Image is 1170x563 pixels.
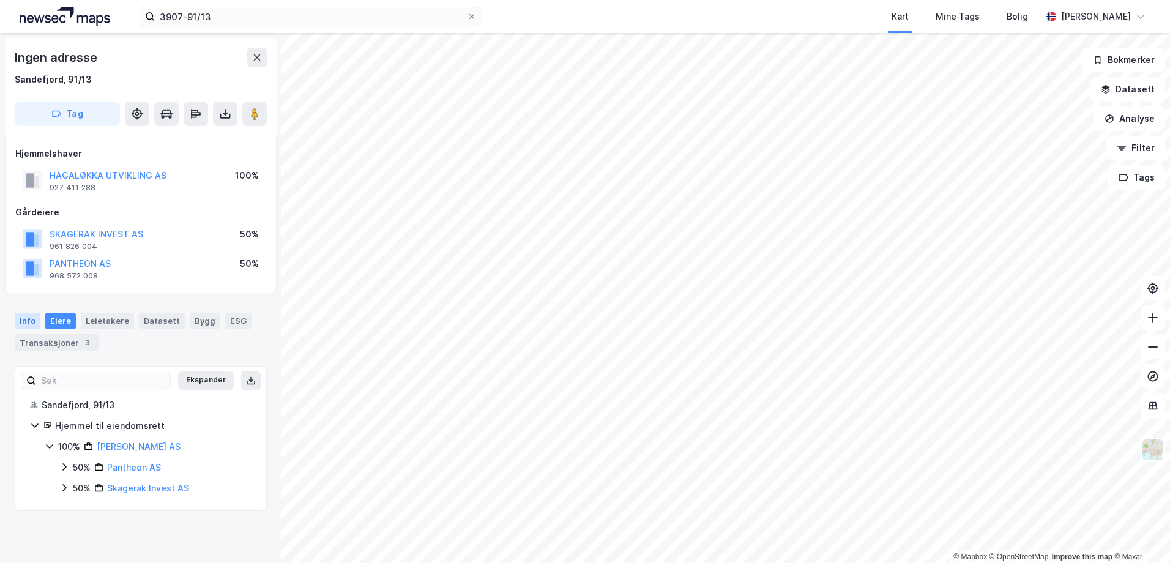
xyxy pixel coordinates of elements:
[55,419,252,433] div: Hjemmel til eiendomsrett
[1141,438,1164,461] img: Z
[81,313,134,329] div: Leietakere
[107,462,161,472] a: Pantheon AS
[15,48,99,67] div: Ingen adresse
[36,371,170,390] input: Søk
[15,334,99,351] div: Transaksjoner
[1082,48,1165,72] button: Bokmerker
[15,205,266,220] div: Gårdeiere
[42,398,252,412] div: Sandefjord, 91/13
[73,481,91,496] div: 50%
[81,337,94,349] div: 3
[225,313,252,329] div: ESG
[240,227,259,242] div: 50%
[20,7,110,26] img: logo.a4113a55bc3d86da70a041830d287a7e.svg
[892,9,909,24] div: Kart
[1090,77,1165,102] button: Datasett
[15,102,120,126] button: Tag
[139,313,185,329] div: Datasett
[50,242,97,252] div: 961 826 004
[15,146,266,161] div: Hjemmelshaver
[178,371,234,390] button: Ekspander
[1106,136,1165,160] button: Filter
[73,460,91,475] div: 50%
[15,72,92,87] div: Sandefjord, 91/13
[1052,553,1112,561] a: Improve this map
[936,9,980,24] div: Mine Tags
[240,256,259,271] div: 50%
[58,439,80,454] div: 100%
[15,313,40,329] div: Info
[1109,504,1170,563] iframe: Chat Widget
[1108,165,1165,190] button: Tags
[45,313,76,329] div: Eiere
[107,483,189,493] a: Skagerak Invest AS
[97,441,181,452] a: [PERSON_NAME] AS
[190,313,220,329] div: Bygg
[953,553,987,561] a: Mapbox
[50,271,98,281] div: 968 572 008
[989,553,1049,561] a: OpenStreetMap
[1061,9,1131,24] div: [PERSON_NAME]
[155,7,467,26] input: Søk på adresse, matrikkel, gårdeiere, leietakere eller personer
[1109,504,1170,563] div: Kontrollprogram for chat
[50,183,95,193] div: 927 411 288
[235,168,259,183] div: 100%
[1094,106,1165,131] button: Analyse
[1007,9,1028,24] div: Bolig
